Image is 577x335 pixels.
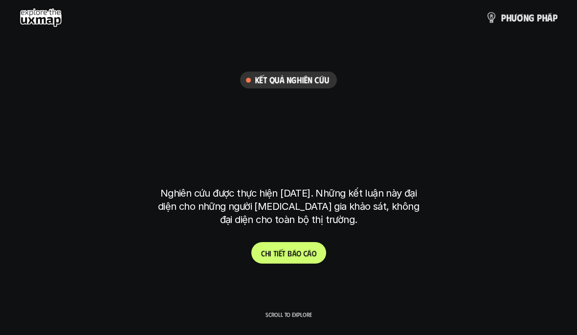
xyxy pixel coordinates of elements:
p: Nghiên cứu được thực hiện [DATE]. Những kết luận này đại diện cho những người [MEDICAL_DATA] gia ... [154,187,423,226]
span: c [303,248,307,258]
p: Scroll to explore [266,311,312,318]
span: ế [279,248,282,258]
a: Chitiếtbáocáo [251,242,326,264]
span: h [506,12,511,23]
h6: Kết quả nghiên cứu [255,74,329,86]
span: C [261,248,265,258]
span: ư [511,12,517,23]
span: h [265,248,269,258]
span: i [277,248,279,258]
span: h [542,12,547,23]
span: p [553,12,557,23]
span: g [529,12,534,23]
span: á [307,248,311,258]
span: t [273,248,277,258]
span: t [282,248,286,258]
span: á [547,12,553,23]
span: á [292,248,296,258]
h2: tại [GEOGRAPHIC_DATA] [170,153,406,180]
span: p [537,12,542,23]
span: b [288,248,292,258]
h2: phạm vi công việc của [168,95,409,123]
a: phươngpháp [486,8,557,27]
span: ơ [517,12,523,23]
span: o [296,248,301,258]
span: i [269,248,271,258]
span: n [523,12,529,23]
span: p [501,12,506,23]
span: o [311,248,316,258]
